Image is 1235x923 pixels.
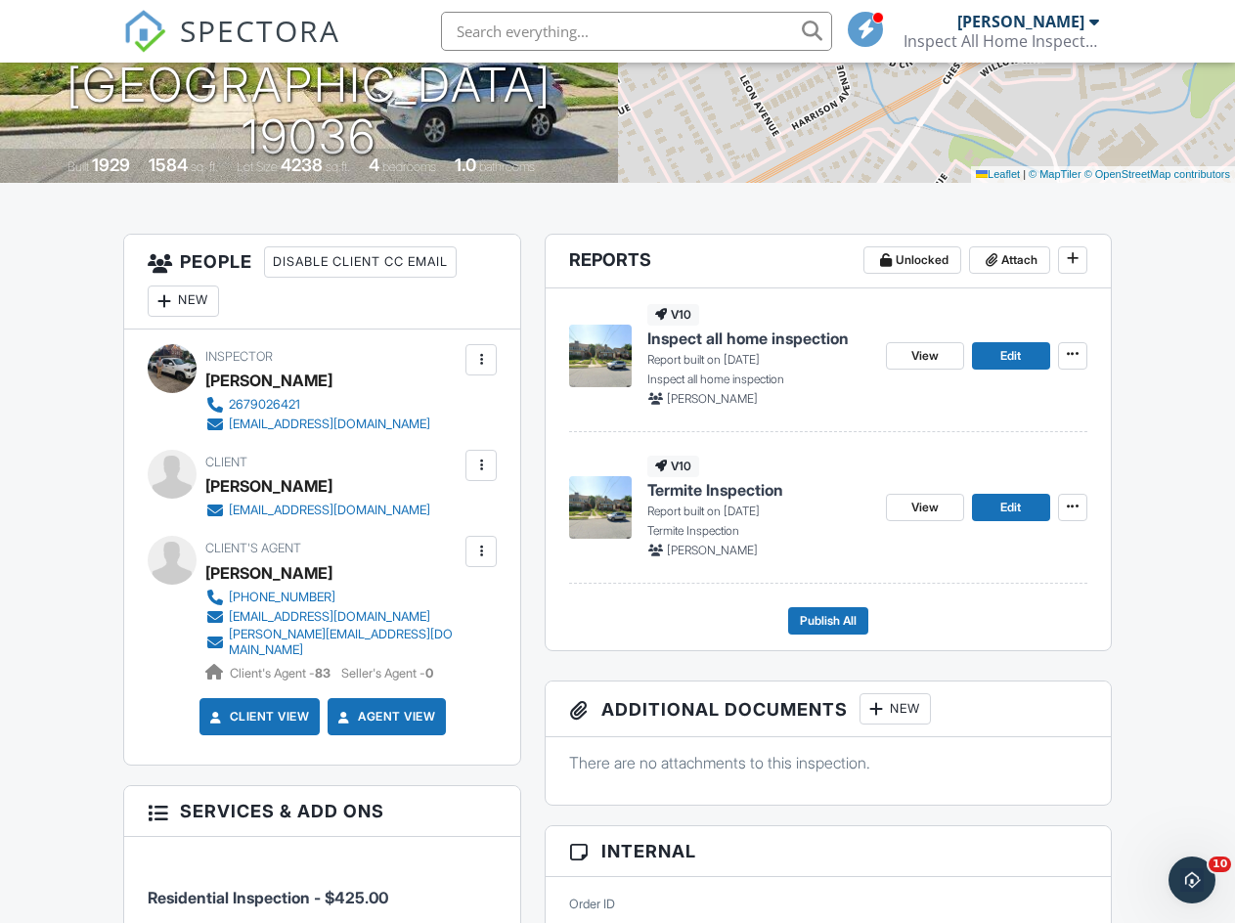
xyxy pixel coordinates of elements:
[205,558,332,588] a: [PERSON_NAME]
[205,607,461,627] a: [EMAIL_ADDRESS][DOMAIN_NAME]
[148,888,388,907] span: Residential Inspection - $425.00
[229,590,335,605] div: [PHONE_NUMBER]
[205,501,430,520] a: [EMAIL_ADDRESS][DOMAIN_NAME]
[205,366,332,395] div: [PERSON_NAME]
[67,159,89,174] span: Built
[206,707,310,726] a: Client View
[124,786,520,837] h3: Services & Add ons
[230,666,333,681] span: Client's Agent -
[441,12,832,51] input: Search everything...
[229,627,461,658] div: [PERSON_NAME][EMAIL_ADDRESS][DOMAIN_NAME]
[546,681,1110,737] h3: Additional Documents
[92,154,130,175] div: 1929
[123,10,166,53] img: The Best Home Inspection Software - Spectora
[205,471,332,501] div: [PERSON_NAME]
[382,159,436,174] span: bedrooms
[479,159,535,174] span: bathrooms
[123,26,340,67] a: SPECTORA
[229,609,430,625] div: [EMAIL_ADDRESS][DOMAIN_NAME]
[205,415,430,434] a: [EMAIL_ADDRESS][DOMAIN_NAME]
[1029,168,1081,180] a: © MapTiler
[149,154,188,175] div: 1584
[957,12,1084,31] div: [PERSON_NAME]
[341,666,433,681] span: Seller's Agent -
[281,154,323,175] div: 4238
[180,10,340,51] span: SPECTORA
[237,159,278,174] span: Lot Size
[1084,168,1230,180] a: © OpenStreetMap contributors
[425,666,433,681] strong: 0
[229,397,300,413] div: 2679026421
[205,455,247,469] span: Client
[191,159,218,174] span: sq. ft.
[205,395,430,415] a: 2679026421
[205,588,461,607] a: [PHONE_NUMBER]
[1169,857,1215,903] iframe: Intercom live chat
[205,541,301,555] span: Client's Agent
[124,235,520,330] h3: People
[264,246,457,278] div: Disable Client CC Email
[334,707,435,726] a: Agent View
[569,896,615,913] label: Order ID
[229,503,430,518] div: [EMAIL_ADDRESS][DOMAIN_NAME]
[326,159,350,174] span: sq.ft.
[546,826,1110,877] h3: Internal
[205,627,461,658] a: [PERSON_NAME][EMAIL_ADDRESS][DOMAIN_NAME]
[1023,168,1026,180] span: |
[148,286,219,317] div: New
[369,154,379,175] div: 4
[205,349,273,364] span: Inspector
[569,752,1086,773] p: There are no attachments to this inspection.
[315,666,331,681] strong: 83
[860,693,931,725] div: New
[1209,857,1231,872] span: 10
[455,154,476,175] div: 1.0
[229,417,430,432] div: [EMAIL_ADDRESS][DOMAIN_NAME]
[904,31,1099,51] div: Inspect All Home Inspections LLC
[976,168,1020,180] a: Leaflet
